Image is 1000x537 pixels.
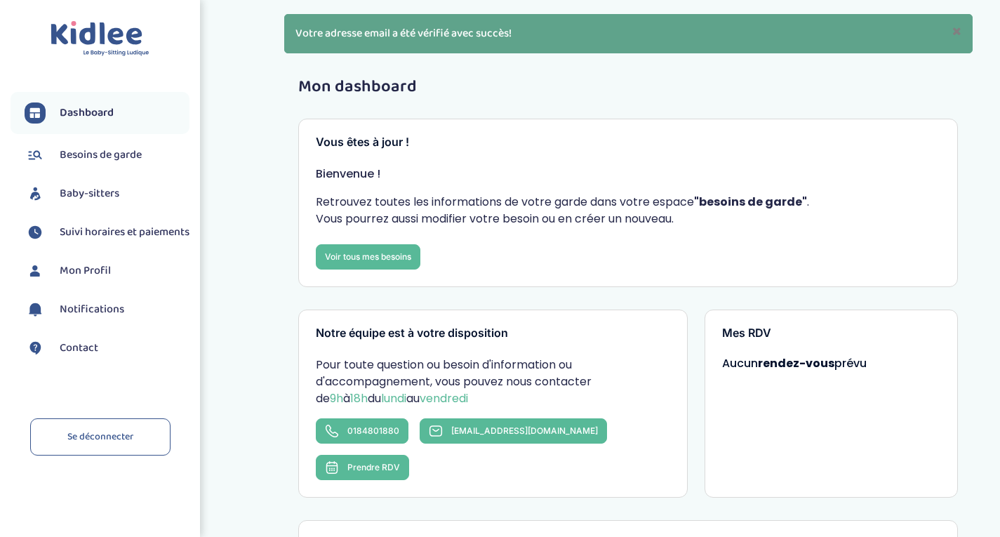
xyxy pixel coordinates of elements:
[25,183,189,204] a: Baby-sitters
[298,78,958,96] h1: Mon dashboard
[25,260,46,281] img: profil.svg
[60,340,98,357] span: Contact
[30,418,171,456] a: Se déconnecter
[25,102,46,124] img: dashboard.svg
[60,185,119,202] span: Baby-sitters
[25,338,46,359] img: contact.svg
[722,355,867,371] span: Aucun prévu
[350,390,368,406] span: 18h
[60,224,189,241] span: Suivi horaires et paiements
[60,263,111,279] span: Mon Profil
[420,418,607,444] a: [EMAIL_ADDRESS][DOMAIN_NAME]
[316,244,420,270] a: Voir tous mes besoins
[60,105,114,121] span: Dashboard
[722,327,941,340] h3: Mes RDV
[316,418,408,444] a: 0184801880
[25,183,46,204] img: babysitters.svg
[316,166,940,183] p: Bienvenue !
[25,222,189,243] a: Suivi horaires et paiements
[25,338,189,359] a: Contact
[694,194,807,210] strong: "besoins de garde"
[25,222,46,243] img: suivihoraire.svg
[451,425,598,436] span: [EMAIL_ADDRESS][DOMAIN_NAME]
[316,194,940,227] p: Retrouvez toutes les informations de votre garde dans votre espace . Vous pourrez aussi modifier ...
[381,390,406,406] span: lundi
[330,390,343,406] span: 9h
[25,260,189,281] a: Mon Profil
[316,136,940,149] h3: Vous êtes à jour !
[25,299,46,320] img: notification.svg
[51,21,149,57] img: logo.svg
[758,355,834,371] strong: rendez-vous
[316,455,409,480] button: Prendre RDV
[316,357,669,407] p: Pour toute question ou besoin d'information ou d'accompagnement, vous pouvez nous contacter de à ...
[60,301,124,318] span: Notifications
[25,145,46,166] img: besoin.svg
[25,299,189,320] a: Notifications
[60,147,142,164] span: Besoins de garde
[316,327,669,340] h3: Notre équipe est à votre disposition
[25,102,189,124] a: Dashboard
[420,390,468,406] span: vendredi
[25,145,189,166] a: Besoins de garde
[347,462,400,472] span: Prendre RDV
[347,425,399,436] span: 0184801880
[284,14,972,53] p: Votre adresse email a été vérifié avec succès!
